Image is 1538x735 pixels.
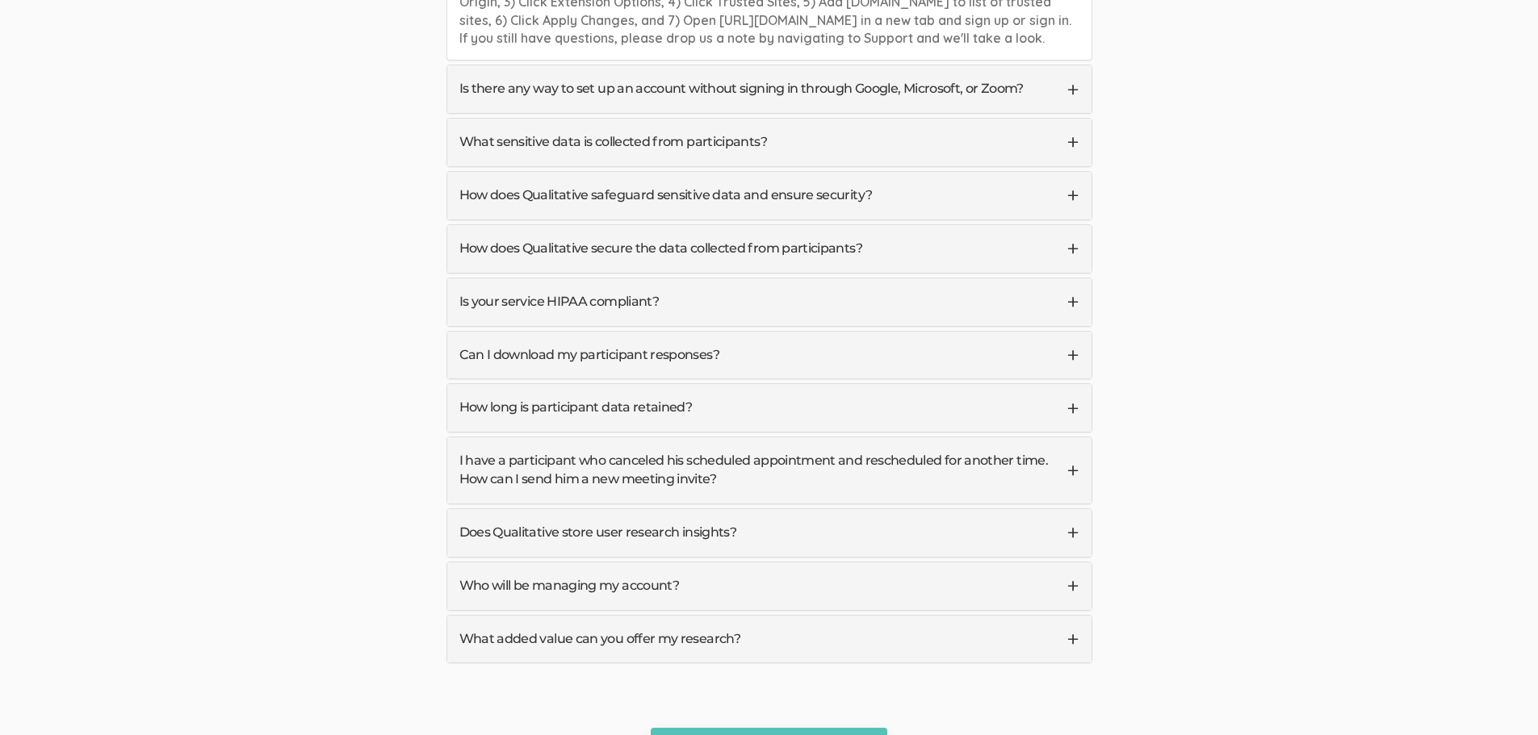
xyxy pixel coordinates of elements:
a: Who will be managing my account? [447,562,1092,610]
a: I have a participant who canceled his scheduled appointment and rescheduled for another time. How... [447,437,1092,503]
a: How long is participant data retained? [447,384,1092,432]
a: Can I download my participant responses? [447,332,1092,379]
a: Does Qualitative store user research insights? [447,509,1092,557]
a: How does Qualitative safeguard sensitive data and ensure security? [447,172,1092,219]
a: Is there any way to set up an account without signing in through Google, Microsoft, or Zoom? [447,65,1092,113]
a: How does Qualitative secure the data collected from participants? [447,225,1092,273]
a: What added value can you offer my research? [447,616,1092,663]
a: What sensitive data is collected from participants? [447,119,1092,166]
a: Is your service HIPAA compliant? [447,278,1092,326]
